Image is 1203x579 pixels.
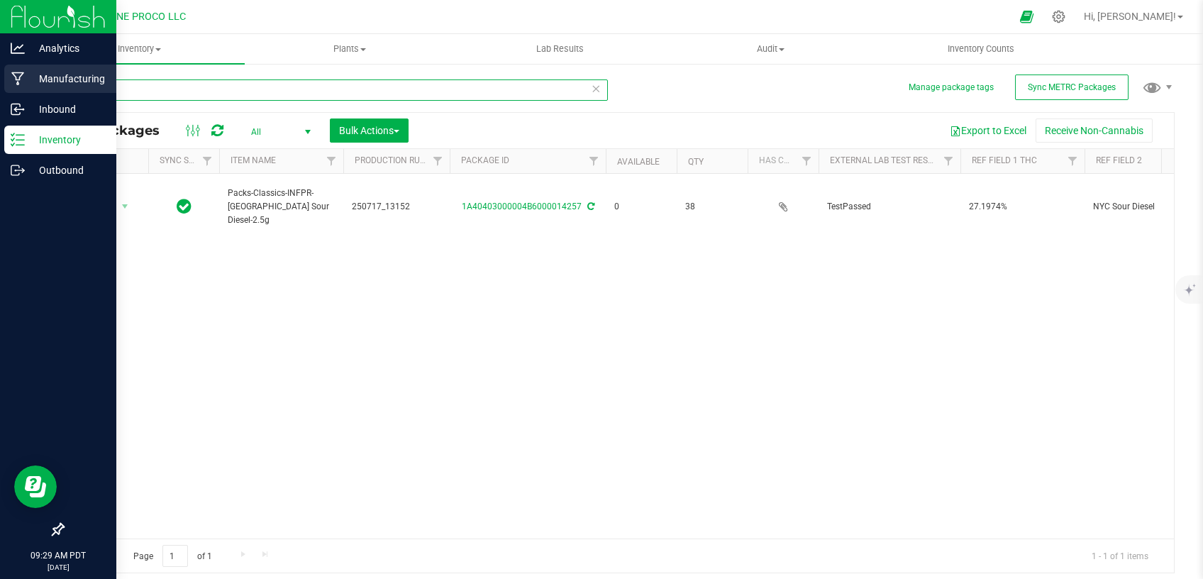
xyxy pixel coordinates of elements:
[25,162,110,179] p: Outbound
[928,43,1033,55] span: Inventory Counts
[876,34,1087,64] a: Inventory Counts
[666,43,875,55] span: Audit
[196,149,219,173] a: Filter
[14,465,57,508] iframe: Resource center
[162,545,188,567] input: 1
[426,149,450,173] a: Filter
[25,70,110,87] p: Manufacturing
[339,125,399,136] span: Bulk Actions
[1028,82,1116,92] span: Sync METRC Packages
[62,79,608,101] input: Search Package ID, Item Name, SKU, Lot or Part Number...
[231,155,276,165] a: Item Name
[245,43,455,55] span: Plants
[1011,3,1043,31] span: Open Ecommerce Menu
[1080,545,1160,566] span: 1 - 1 of 1 items
[34,43,245,55] span: Inventory
[517,43,603,55] span: Lab Results
[320,149,343,173] a: Filter
[245,34,455,64] a: Plants
[1015,75,1129,100] button: Sync METRC Packages
[104,11,186,23] span: DUNE PROCO LLC
[228,187,335,228] span: Packs-Classics-INFPR-[GEOGRAPHIC_DATA] Sour Diesel-2.5g
[585,202,594,211] span: Sync from Compliance System
[11,72,25,86] inline-svg: Manufacturing
[591,79,601,98] span: Clear
[34,34,245,64] a: Inventory
[1050,10,1068,23] div: Manage settings
[614,200,668,214] span: 0
[685,200,739,214] span: 38
[909,82,994,94] button: Manage package tags
[11,163,25,177] inline-svg: Outbound
[617,157,660,167] a: Available
[25,131,110,148] p: Inventory
[25,101,110,118] p: Inbound
[462,202,582,211] a: 1A40403000004B6000014257
[1093,200,1200,214] span: NYC Sour Diesel
[582,149,606,173] a: Filter
[355,155,426,165] a: Production Run
[937,149,960,173] a: Filter
[1061,149,1085,173] a: Filter
[74,123,174,138] span: All Packages
[1096,155,1142,165] a: Ref Field 2
[1036,118,1153,143] button: Receive Non-Cannabis
[6,549,110,562] p: 09:29 AM PDT
[1084,11,1176,22] span: Hi, [PERSON_NAME]!
[827,200,952,214] span: TestPassed
[330,118,409,143] button: Bulk Actions
[11,41,25,55] inline-svg: Analytics
[665,34,876,64] a: Audit
[830,155,941,165] a: External Lab Test Result
[748,149,819,174] th: Has COA
[969,200,1076,214] span: 27.1974%
[461,155,509,165] a: Package ID
[25,40,110,57] p: Analytics
[6,562,110,573] p: [DATE]
[11,102,25,116] inline-svg: Inbound
[795,149,819,173] a: Filter
[11,133,25,147] inline-svg: Inventory
[972,155,1037,165] a: Ref Field 1 THC
[177,197,192,216] span: In Sync
[941,118,1036,143] button: Export to Excel
[688,157,704,167] a: Qty
[121,545,223,567] span: Page of 1
[352,200,441,214] span: 250717_13152
[455,34,665,64] a: Lab Results
[116,197,134,216] span: select
[160,155,214,165] a: Sync Status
